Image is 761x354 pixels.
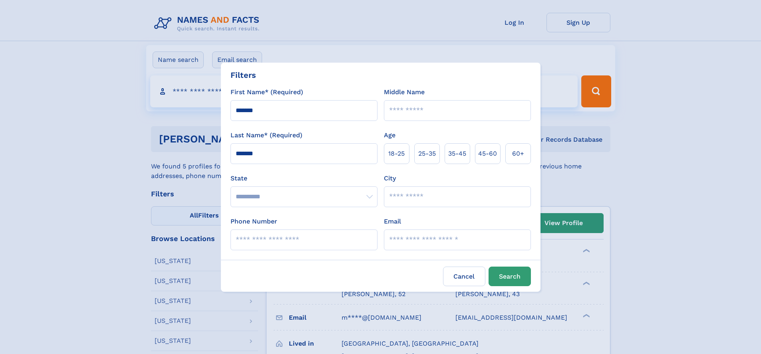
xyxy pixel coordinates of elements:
label: Cancel [443,267,485,286]
label: State [230,174,378,183]
span: 35‑45 [448,149,466,158]
label: Email [384,217,401,226]
div: Filters [230,69,256,81]
span: 60+ [512,149,524,158]
span: 18‑25 [388,149,405,158]
label: City [384,174,396,183]
label: Middle Name [384,87,425,97]
label: Phone Number [230,217,277,226]
label: Last Name* (Required) [230,131,302,140]
button: Search [489,267,531,286]
span: 45‑60 [478,149,497,158]
label: First Name* (Required) [230,87,303,97]
label: Age [384,131,395,140]
span: 25‑35 [418,149,436,158]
